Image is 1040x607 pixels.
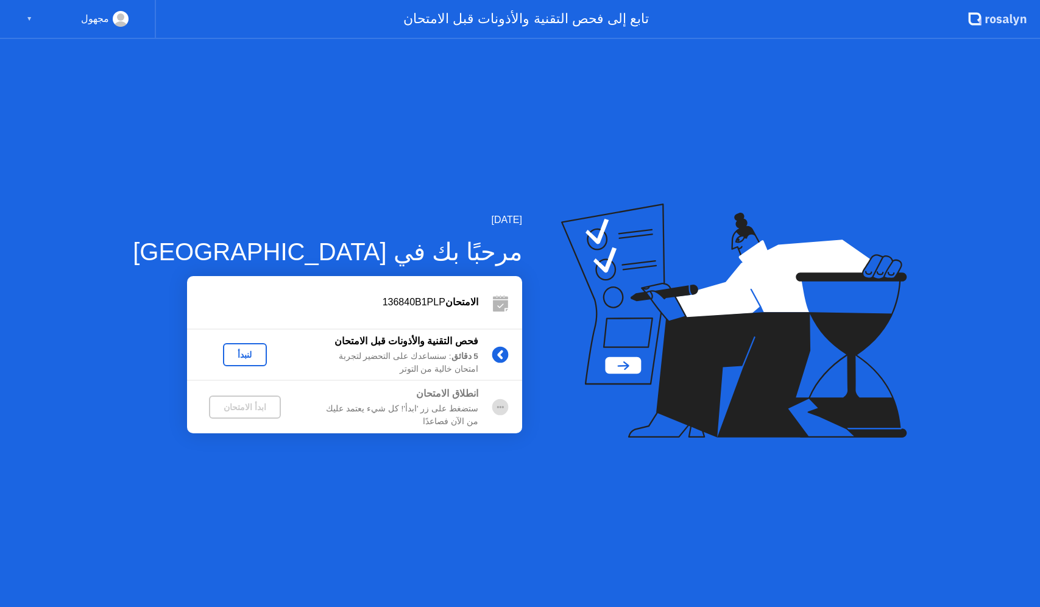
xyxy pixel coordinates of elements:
[303,350,478,375] div: : سنساعدك على التحضير لتجربة امتحان خالية من التوتر
[187,295,478,310] div: 136840B1PLP
[133,213,522,227] div: [DATE]
[451,352,478,361] b: 5 دقائق
[228,350,262,360] div: لنبدأ
[209,396,281,419] button: ابدأ الامتحان
[303,403,478,428] div: ستضغط على زر 'ابدأ'! كل شيء يعتمد عليك من الآن فصاعدًا
[81,11,109,27] div: مجهول
[445,297,478,307] b: الامتحان
[26,11,32,27] div: ▼
[334,336,478,346] b: فحص التقنية والأذونات قبل الامتحان
[133,233,522,270] div: مرحبًا بك في [GEOGRAPHIC_DATA]
[214,402,276,412] div: ابدأ الامتحان
[416,388,478,399] b: انطلاق الامتحان
[223,343,267,366] button: لنبدأ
